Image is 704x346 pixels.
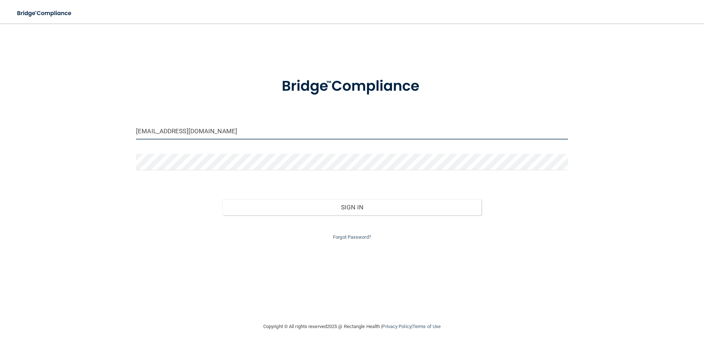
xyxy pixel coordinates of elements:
[577,294,695,323] iframe: Drift Widget Chat Controller
[223,199,482,215] button: Sign In
[412,324,441,329] a: Terms of Use
[136,123,568,139] input: Email
[267,67,437,105] img: bridge_compliance_login_screen.278c3ca4.svg
[382,324,411,329] a: Privacy Policy
[218,315,486,338] div: Copyright © All rights reserved 2025 @ Rectangle Health | |
[333,234,371,240] a: Forgot Password?
[11,6,78,21] img: bridge_compliance_login_screen.278c3ca4.svg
